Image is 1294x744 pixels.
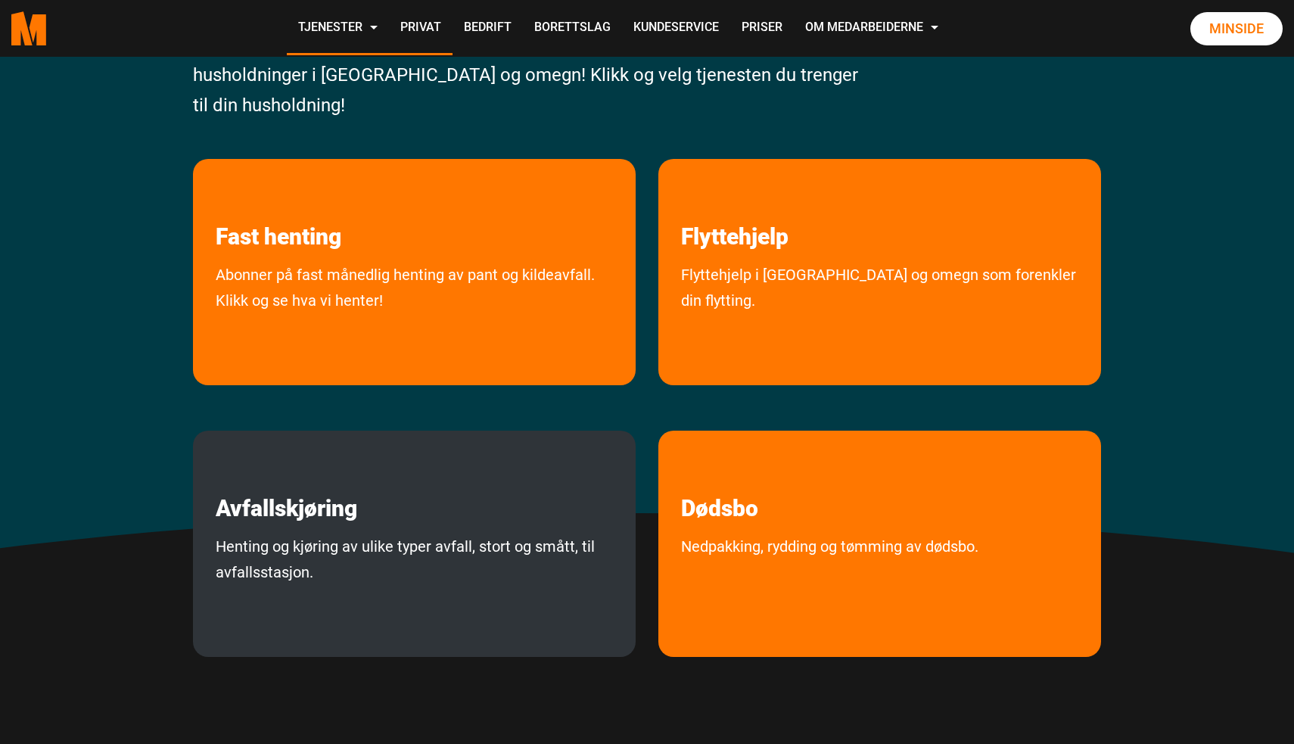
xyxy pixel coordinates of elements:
a: Tjenester [287,2,389,55]
a: Nedpakking, rydding og tømming av dødsbo. [658,534,1001,624]
a: Bedrift [453,2,523,55]
a: les mer om Dødsbo [658,431,781,522]
a: les mer om Flyttehjelp [658,159,811,251]
a: Kundeservice [622,2,730,55]
a: les mer om Avfallskjøring [193,431,380,522]
a: Priser [730,2,794,55]
a: Flyttehjelp i [GEOGRAPHIC_DATA] og omegn som forenkler din flytting. [658,262,1101,378]
a: les mer om Fast henting [193,159,364,251]
a: Om Medarbeiderne [794,2,950,55]
a: Privat [389,2,453,55]
a: Henting og kjøring av ulike typer avfall, stort og smått, til avfallsstasjon. [193,534,636,649]
a: Abonner på fast månedlig avhenting av pant og kildeavfall. Klikk og se hva vi henter! [193,262,636,378]
a: Borettslag [523,2,622,55]
a: Minside [1190,12,1283,45]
